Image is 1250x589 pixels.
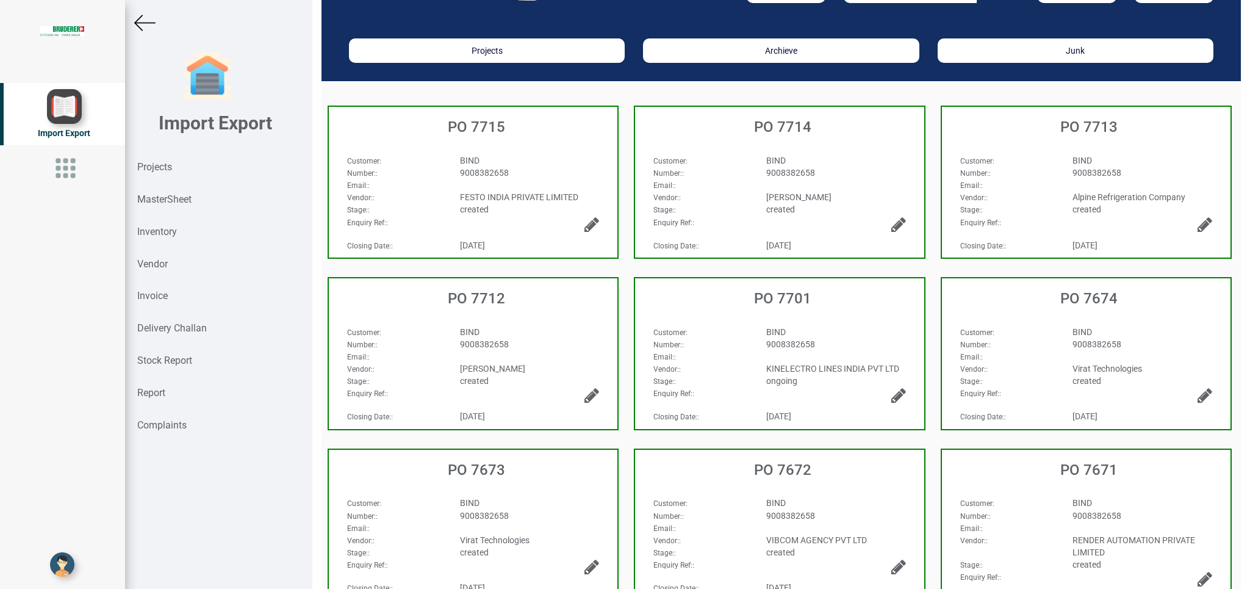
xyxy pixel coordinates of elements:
[653,219,692,227] strong: Enquiry Ref:
[653,512,682,521] strong: Number:
[1072,168,1121,178] span: 9008382658
[347,181,368,190] strong: Email:
[347,169,378,178] span: :
[766,376,797,386] span: ongoing
[653,389,692,398] strong: Enquiry Ref:
[653,549,676,557] span: :
[653,181,676,190] span: :
[653,169,682,178] strong: Number:
[1072,511,1121,521] span: 9008382658
[960,193,986,202] strong: Vendor:
[960,181,983,190] span: :
[960,512,989,521] strong: Number:
[960,561,983,569] span: :
[460,204,489,214] span: created
[460,498,480,508] span: BIND
[347,365,373,374] strong: Vendor:
[653,157,688,165] span: :
[1072,204,1101,214] span: created
[460,327,480,337] span: BIND
[653,561,692,569] strong: Enquiry Ref:
[137,322,207,334] strong: Delivery Challan
[653,365,679,374] strong: Vendor:
[653,193,679,202] strong: Vendor:
[347,389,388,398] span: :
[347,512,378,521] span: :
[653,219,694,227] span: :
[766,511,815,521] span: 9008382658
[766,547,795,557] span: created
[641,291,924,306] h3: PO 7701
[960,193,988,202] span: :
[460,364,525,374] span: [PERSON_NAME]
[766,156,786,165] span: BIND
[137,258,168,270] strong: Vendor
[347,524,370,533] span: :
[653,206,676,214] span: :
[948,119,1230,135] h3: PO 7713
[653,499,688,508] span: :
[347,242,393,250] span: :
[347,499,379,508] strong: Customer
[653,157,686,165] strong: Customer
[653,377,674,386] strong: Stage:
[347,413,391,421] strong: Closing Date:
[653,389,694,398] span: :
[347,377,368,386] strong: Stage:
[460,168,509,178] span: 9008382658
[347,181,370,190] span: :
[347,413,393,421] span: :
[1072,535,1195,557] span: RENDER AUTOMATION PRIVATE LIMITED
[960,328,994,337] span: :
[766,364,899,374] span: KINELECTRO LINES INDIA PVT LTD
[653,181,674,190] strong: Email:
[347,193,375,202] span: :
[347,341,378,349] span: :
[137,226,177,237] strong: Inventory
[653,242,699,250] span: :
[347,365,375,374] span: :
[347,328,379,337] strong: Customer
[347,549,370,557] span: :
[948,462,1230,478] h3: PO 7671
[347,549,368,557] strong: Stage:
[653,206,674,214] strong: Stage:
[960,341,991,349] span: :
[460,511,509,521] span: 9008382658
[335,462,617,478] h3: PO 7673
[183,52,232,101] img: garage-closed.png
[1072,339,1121,349] span: 9008382658
[653,524,674,533] strong: Email:
[960,561,981,569] strong: Stage:
[460,156,480,165] span: BIND
[460,192,578,202] span: FESTO INDIA PRIVATE LIMITED
[653,328,686,337] strong: Customer
[137,161,172,173] strong: Projects
[641,462,924,478] h3: PO 7672
[1072,327,1092,337] span: BIND
[1072,192,1185,202] span: Alpine Refrigeration Company
[766,327,786,337] span: BIND
[938,38,1213,63] button: Junk
[960,413,1006,421] span: :
[653,549,674,557] strong: Stage:
[766,168,815,178] span: 9008382658
[1072,156,1092,165] span: BIND
[1072,240,1097,250] span: [DATE]
[159,112,272,134] b: Import Export
[347,377,370,386] span: :
[347,512,376,521] strong: Number:
[960,377,981,386] strong: Stage:
[653,524,676,533] span: :
[460,535,530,545] span: Virat Technologies
[960,389,999,398] strong: Enquiry Ref:
[960,537,988,545] span: :
[137,419,187,431] strong: Complaints
[766,411,791,421] span: [DATE]
[766,535,867,545] span: VIBCOM AGENCY PVT LTD
[960,512,991,521] span: :
[766,192,832,202] span: [PERSON_NAME]
[653,537,681,545] span: :
[960,169,989,178] strong: Number:
[137,387,165,399] strong: Report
